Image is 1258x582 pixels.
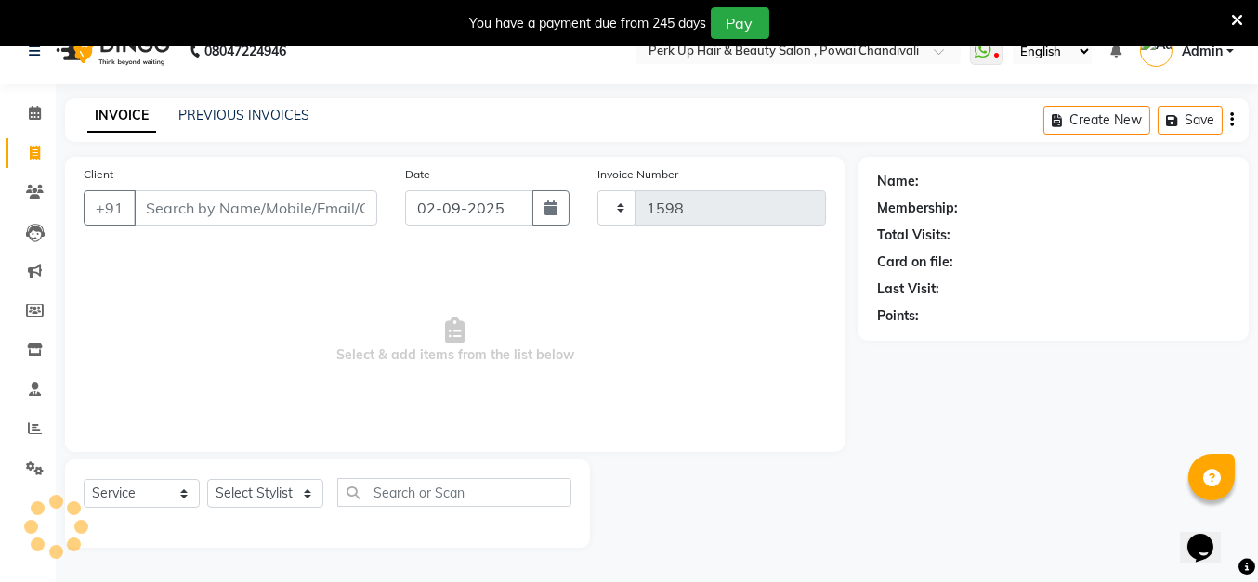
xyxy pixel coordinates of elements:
button: Save [1158,106,1223,135]
label: Invoice Number [597,166,678,183]
div: Membership: [877,199,958,218]
b: 08047224946 [204,25,286,77]
button: Create New [1043,106,1150,135]
div: Total Visits: [877,226,950,245]
div: Card on file: [877,252,953,272]
label: Date [405,166,430,183]
div: Points: [877,306,919,326]
label: Client [84,166,113,183]
a: PREVIOUS INVOICES [178,107,309,123]
span: Select & add items from the list below [84,248,826,433]
input: Search by Name/Mobile/Email/Code [134,190,377,226]
div: Name: [877,172,919,191]
img: Admin [1140,34,1173,67]
div: Last Visit: [877,279,939,299]
span: Admin [1182,42,1223,61]
div: You have a payment due from 245 days [470,14,707,33]
button: +91 [84,190,136,226]
iframe: chat widget [1180,508,1239,563]
img: logo [47,25,175,77]
input: Search or Scan [337,478,571,507]
a: INVOICE [87,99,156,133]
button: Pay [711,7,769,39]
